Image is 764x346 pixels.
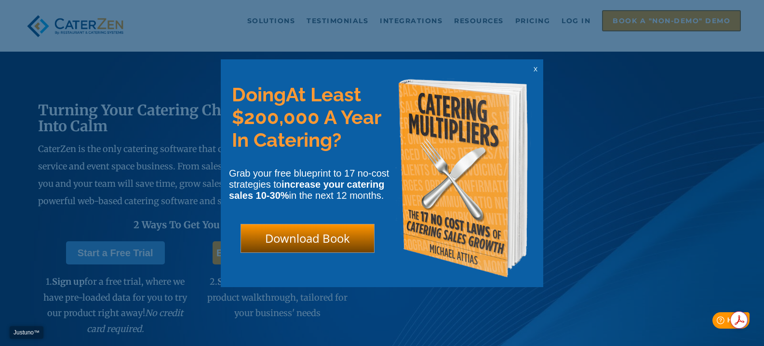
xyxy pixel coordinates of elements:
span: x [534,64,537,73]
iframe: Help widget launcher [678,308,753,335]
span: Doing [232,83,286,106]
span: Grab your free blueprint to 17 no-cost strategies to in the next 12 months. [229,168,389,201]
a: Justuno™ [10,326,43,339]
strong: increase your catering sales 10-30% [229,179,384,201]
span: Download Book [265,230,350,246]
span: At Least $200,000 A Year In Catering? [232,83,381,151]
div: Download Book [241,224,375,253]
div: x [528,59,543,79]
